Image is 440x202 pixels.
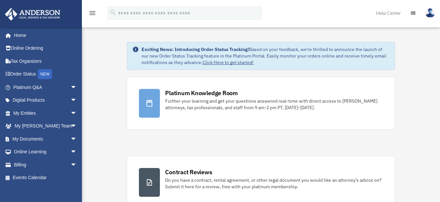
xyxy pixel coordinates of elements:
[3,8,62,21] img: Anderson Advisors Platinum Portal
[70,145,84,159] span: arrow_drop_down
[165,89,238,97] div: Platinum Knowledge Room
[5,171,87,184] a: Events Calendar
[5,29,84,42] a: Home
[5,158,87,171] a: Billingarrow_drop_down
[425,8,435,18] img: User Pic
[5,132,87,145] a: My Documentsarrow_drop_down
[165,177,383,190] div: Do you have a contract, rental agreement, or other legal document you would like an attorney's ad...
[70,107,84,120] span: arrow_drop_down
[70,132,84,146] span: arrow_drop_down
[165,168,212,176] div: Contract Reviews
[5,120,87,133] a: My [PERSON_NAME] Teamarrow_drop_down
[127,77,395,130] a: Platinum Knowledge Room Further your learning and get your questions answered real-time with dire...
[202,59,254,65] a: Click Here to get started!
[109,9,117,16] i: search
[70,120,84,133] span: arrow_drop_down
[88,11,96,17] a: menu
[70,81,84,94] span: arrow_drop_down
[70,94,84,107] span: arrow_drop_down
[142,46,389,66] div: Based on your feedback, we're thrilled to announce the launch of our new Order Status Tracking fe...
[5,42,87,55] a: Online Ordering
[165,98,383,111] div: Further your learning and get your questions answered real-time with direct access to [PERSON_NAM...
[5,94,87,107] a: Digital Productsarrow_drop_down
[5,81,87,94] a: Platinum Q&Aarrow_drop_down
[142,46,249,52] strong: Exciting News: Introducing Order Status Tracking!
[5,68,87,81] a: Order StatusNEW
[5,107,87,120] a: My Entitiesarrow_drop_down
[70,158,84,172] span: arrow_drop_down
[5,145,87,159] a: Online Learningarrow_drop_down
[38,69,52,79] div: NEW
[5,55,87,68] a: Tax Organizers
[88,9,96,17] i: menu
